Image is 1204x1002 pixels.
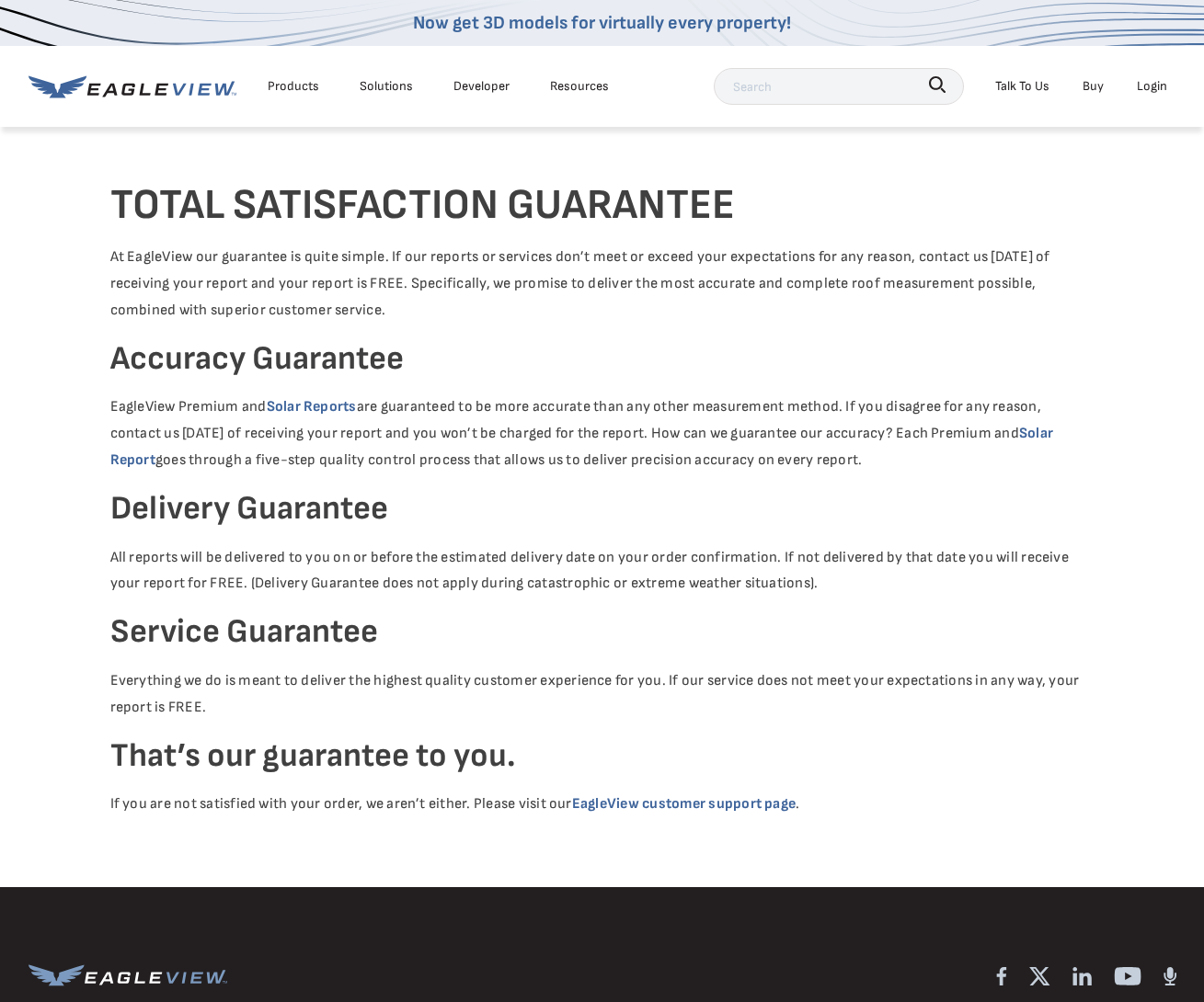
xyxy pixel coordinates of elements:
input: Search [714,68,964,105]
p: At EagleView our guarantee is quite simple. If our reports or services don’t meet or exceed your ... [110,245,1095,324]
a: Buy [1083,74,1104,97]
h4: Service Guarantee [110,611,1095,655]
h4: Accuracy Guarantee [110,338,1095,381]
p: If you are not satisfied with your order, we aren’t either. Please visit our . [110,791,1095,818]
h3: TOTAL SATISFACTION GUARANTEE [110,180,1095,231]
a: Solar Reports [267,398,357,416]
a: Developer [453,74,510,97]
div: Login [1137,74,1167,97]
a: Solar Report [110,425,1054,469]
div: Products [268,74,319,97]
h4: That’s our guarantee to you. [110,735,1095,779]
h4: Delivery Guarantee [110,488,1095,531]
div: Talk To Us [995,74,1049,97]
a: EagleView customer support page [572,795,796,813]
a: Now get 3D models for virtually every property! [413,12,791,34]
p: Everything we do is meant to deliver the highest quality customer experience for you. If our serv... [110,668,1095,722]
div: Solutions [360,74,413,97]
p: EagleView Premium and are guaranteed to be more accurate than any other measurement method. If yo... [110,394,1095,473]
div: Resources [550,74,609,97]
p: All reports will be delivered to you on or before the estimated delivery date on your order confi... [110,545,1095,598]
